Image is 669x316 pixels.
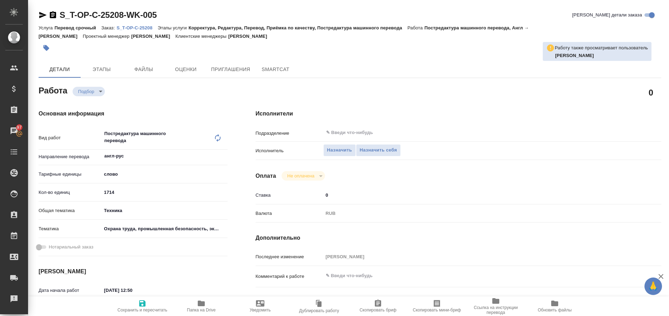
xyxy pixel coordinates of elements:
p: Услуга [39,25,54,30]
a: 97 [2,122,26,140]
input: ✎ Введи что-нибудь [323,190,628,200]
div: Охрана труда, промышленная безопасность, экология и стандартизация [102,223,228,235]
span: Назначить себя [360,146,397,154]
p: Клиентские менеджеры [175,34,228,39]
input: Пустое поле [323,252,628,262]
b: [PERSON_NAME] [555,53,594,58]
div: Техника [102,205,228,217]
h2: 0 [649,86,653,98]
p: [PERSON_NAME] [131,34,175,39]
span: SmartCat [259,65,292,74]
button: Дублировать работу [290,296,349,316]
p: Направление перевода [39,153,102,160]
span: 🙏 [647,279,659,294]
span: Приглашения [211,65,250,74]
span: Скопировать мини-бриф [413,308,461,313]
p: Валюта [256,210,323,217]
span: Уведомить [250,308,271,313]
span: Назначить [327,146,352,154]
h4: Основная информация [39,110,228,118]
p: Этапы услуги [158,25,189,30]
button: Скопировать мини-бриф [407,296,466,316]
input: ✎ Введи что-нибудь [102,187,228,197]
p: Работу также просматривает пользователь [555,44,648,51]
button: 🙏 [644,278,662,295]
button: Назначить [323,144,356,156]
span: Дублировать работу [299,308,339,313]
div: Подбор [282,171,325,181]
button: Скопировать ссылку для ЯМессенджера [39,11,47,19]
span: 97 [13,124,26,131]
button: Open [624,132,625,133]
p: Авдеенко Кирилл [555,52,648,59]
p: Корректура, Редактура, Перевод, Приёмка по качеству, Постредактура машинного перевода [189,25,407,30]
p: Тематика [39,225,102,232]
p: Проектный менеджер [83,34,131,39]
button: Подбор [76,89,96,94]
h4: [PERSON_NAME] [39,267,228,276]
p: Исполнитель [256,147,323,154]
button: Open [224,155,225,157]
button: Сохранить и пересчитать [113,296,172,316]
p: Работа [407,25,425,30]
p: Кол-во единиц [39,189,102,196]
span: Скопировать бриф [359,308,396,313]
span: Папка на Drive [187,308,216,313]
button: Папка на Drive [172,296,231,316]
button: Ссылка на инструкции перевода [466,296,525,316]
button: Назначить себя [356,144,401,156]
p: [PERSON_NAME] [228,34,272,39]
p: Дата начала работ [39,287,102,294]
p: Ставка [256,192,323,199]
a: S_T-OP-C-25208-WK-005 [60,10,157,20]
p: Последнее изменение [256,253,323,260]
input: ✎ Введи что-нибудь [102,285,163,295]
button: Скопировать ссылку [49,11,57,19]
input: ✎ Введи что-нибудь [325,128,602,137]
span: [PERSON_NAME] детали заказа [572,12,642,19]
div: RUB [323,208,628,219]
div: слово [102,168,228,180]
p: Подразделение [256,130,323,137]
button: Уведомить [231,296,290,316]
span: Обновить файлы [538,308,572,313]
p: Общая тематика [39,207,102,214]
span: Детали [43,65,76,74]
button: Добавить тэг [39,40,54,56]
h4: Исполнители [256,110,661,118]
h2: Работа [39,84,67,96]
button: Скопировать бриф [349,296,407,316]
button: Не оплачена [285,173,316,179]
div: Подбор [73,87,105,96]
span: Оценки [169,65,203,74]
h4: Дополнительно [256,234,661,242]
span: Ссылка на инструкции перевода [471,305,521,315]
span: Нотариальный заказ [49,244,93,251]
p: Комментарий к работе [256,273,323,280]
a: S_T-OP-C-25208 [116,24,157,30]
p: Тарифные единицы [39,171,102,178]
span: Файлы [127,65,161,74]
span: Сохранить и пересчитать [117,308,167,313]
span: Этапы [85,65,119,74]
p: Вид работ [39,134,102,141]
p: Заказ: [101,25,116,30]
p: Перевод срочный [54,25,101,30]
h4: Оплата [256,172,276,180]
button: Обновить файлы [525,296,584,316]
